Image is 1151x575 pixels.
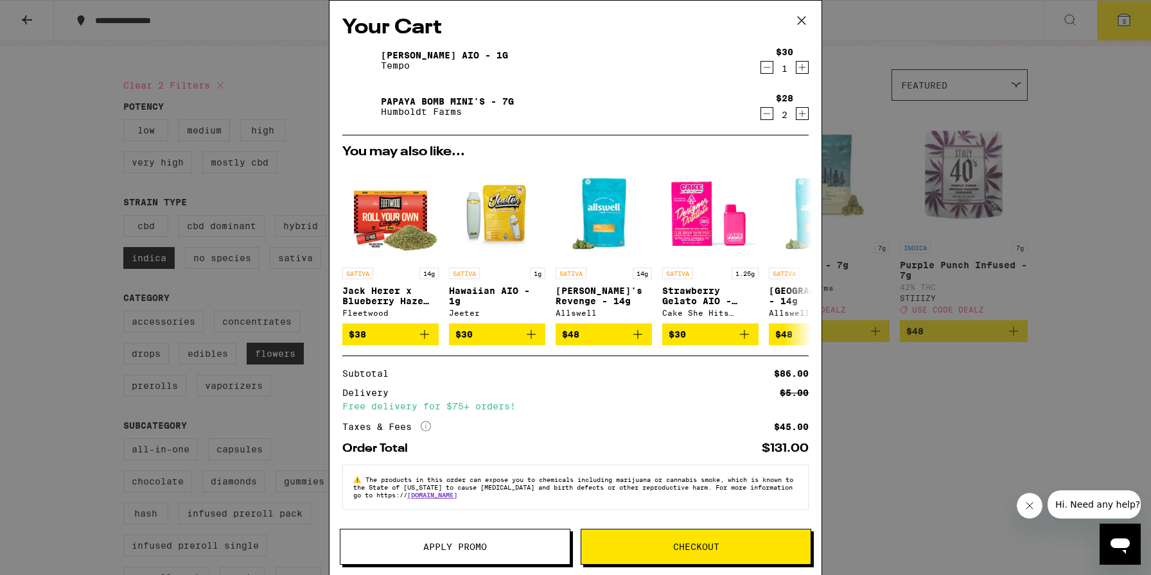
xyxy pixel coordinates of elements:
[407,491,457,499] a: [DOMAIN_NAME]
[381,50,508,60] a: [PERSON_NAME] AIO - 1g
[556,268,586,279] p: SATIVA
[349,329,366,339] span: $38
[342,402,809,411] div: Free delivery for $75+ orders!
[342,323,439,345] button: Add to bag
[449,286,545,306] p: Hawaiian AIO - 1g
[562,329,579,339] span: $48
[633,268,652,279] p: 14g
[342,146,809,159] h2: You may also like...
[449,309,545,317] div: Jeeter
[530,268,545,279] p: 1g
[423,542,487,551] span: Apply Promo
[1048,490,1141,519] iframe: Message from company
[342,42,378,78] img: Yuzu Haze AIO - 1g
[673,542,719,551] span: Checkout
[342,286,439,306] p: Jack Herer x Blueberry Haze Pre-Ground - 14g
[662,165,759,323] a: Open page for Strawberry Gelato AIO - 1.25g from Cake She Hits Different
[342,268,373,279] p: SATIVA
[381,60,508,71] p: Tempo
[556,165,652,323] a: Open page for Jack's Revenge - 14g from Allswell
[776,47,793,57] div: $30
[342,13,809,42] h2: Your Cart
[353,476,793,499] span: The products in this order can expose you to chemicals including marijuana or cannabis smoke, whi...
[769,286,865,306] p: [GEOGRAPHIC_DATA] - 14g
[662,165,759,261] img: Cake She Hits Different - Strawberry Gelato AIO - 1.25g
[449,323,545,345] button: Add to bag
[556,165,652,261] img: Allswell - Jack's Revenge - 14g
[342,421,431,433] div: Taxes & Fees
[556,323,652,345] button: Add to bag
[342,443,417,454] div: Order Total
[775,329,793,339] span: $48
[769,323,865,345] button: Add to bag
[449,165,545,323] a: Open page for Hawaiian AIO - 1g from Jeeter
[381,96,514,107] a: Papaya Bomb Mini's - 7g
[662,323,759,345] button: Add to bag
[769,268,800,279] p: SATIVA
[796,61,809,74] button: Increment
[769,165,865,261] img: Allswell - Garden Grove - 14g
[774,422,809,431] div: $45.00
[581,529,811,565] button: Checkout
[342,89,378,124] img: Papaya Bomb Mini's - 7g
[760,61,773,74] button: Decrement
[662,268,693,279] p: SATIVA
[776,110,793,120] div: 2
[342,165,439,323] a: Open page for Jack Herer x Blueberry Haze Pre-Ground - 14g from Fleetwood
[776,64,793,74] div: 1
[556,286,652,306] p: [PERSON_NAME]'s Revenge - 14g
[449,165,545,261] img: Jeeter - Hawaiian AIO - 1g
[780,388,809,397] div: $5.00
[455,329,473,339] span: $30
[1017,493,1042,519] iframe: Close message
[732,268,759,279] p: 1.25g
[662,309,759,317] div: Cake She Hits Different
[1100,524,1141,565] iframe: Button to launch messaging window
[796,107,809,120] button: Increment
[353,476,365,483] span: ⚠️
[774,369,809,378] div: $86.00
[449,268,480,279] p: SATIVA
[342,309,439,317] div: Fleetwood
[762,443,809,454] div: $131.00
[776,93,793,103] div: $28
[769,309,865,317] div: Allswell
[669,329,686,339] span: $30
[760,107,773,120] button: Decrement
[381,107,514,117] p: Humboldt Farms
[342,369,398,378] div: Subtotal
[419,268,439,279] p: 14g
[342,388,398,397] div: Delivery
[769,165,865,323] a: Open page for Garden Grove - 14g from Allswell
[342,165,439,261] img: Fleetwood - Jack Herer x Blueberry Haze Pre-Ground - 14g
[340,529,570,565] button: Apply Promo
[662,286,759,306] p: Strawberry Gelato AIO - 1.25g
[556,309,652,317] div: Allswell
